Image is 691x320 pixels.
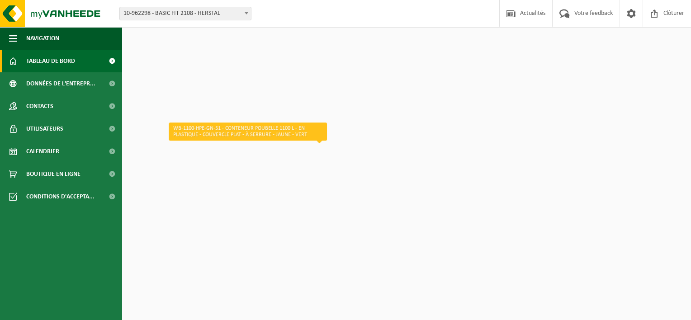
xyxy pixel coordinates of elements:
span: Navigation [26,27,59,50]
span: Données de l'entrepr... [26,72,95,95]
span: Conditions d'accepta... [26,185,95,208]
span: Contacts [26,95,53,118]
span: Boutique en ligne [26,163,80,185]
span: Tableau de bord [26,50,75,72]
span: 10-962298 - BASIC FIT 2108 - HERSTAL [120,7,251,20]
span: 10-962298 - BASIC FIT 2108 - HERSTAL [119,7,251,20]
span: Calendrier [26,140,59,163]
span: Utilisateurs [26,118,63,140]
